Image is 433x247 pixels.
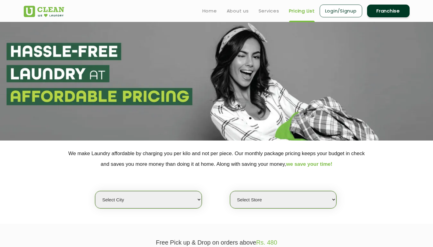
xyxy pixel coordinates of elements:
[259,7,279,15] a: Services
[289,7,315,15] a: Pricing List
[367,5,410,17] a: Franchise
[320,5,362,17] a: Login/Signup
[202,7,217,15] a: Home
[227,7,249,15] a: About us
[24,148,410,169] p: We make Laundry affordable by charging you per kilo and not per piece. Our monthly package pricin...
[256,239,277,246] span: Rs. 480
[286,161,332,167] span: we save your time!
[24,6,64,17] img: UClean Laundry and Dry Cleaning
[24,239,410,246] p: Free Pick up & Drop on orders above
